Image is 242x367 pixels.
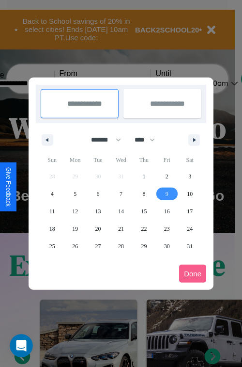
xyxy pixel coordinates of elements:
[133,168,155,185] button: 1
[49,220,55,238] span: 18
[118,238,124,255] span: 28
[41,152,63,168] span: Sun
[133,203,155,220] button: 15
[133,238,155,255] button: 29
[49,203,55,220] span: 11
[187,238,193,255] span: 31
[155,185,178,203] button: 9
[41,203,63,220] button: 11
[133,152,155,168] span: Thu
[87,203,109,220] button: 13
[179,168,201,185] button: 3
[95,220,101,238] span: 20
[87,220,109,238] button: 20
[164,238,170,255] span: 30
[63,185,86,203] button: 5
[41,220,63,238] button: 18
[179,265,206,283] button: Done
[109,185,132,203] button: 7
[142,168,145,185] span: 1
[10,334,33,357] iframe: Intercom live chat
[155,203,178,220] button: 16
[188,168,191,185] span: 3
[74,185,76,203] span: 5
[87,152,109,168] span: Tue
[63,220,86,238] button: 19
[72,238,78,255] span: 26
[187,220,193,238] span: 24
[155,168,178,185] button: 2
[166,185,168,203] span: 9
[187,203,193,220] span: 17
[141,203,147,220] span: 15
[166,168,168,185] span: 2
[87,185,109,203] button: 6
[179,220,201,238] button: 24
[109,220,132,238] button: 21
[72,203,78,220] span: 12
[41,238,63,255] button: 25
[118,203,124,220] span: 14
[63,238,86,255] button: 26
[118,220,124,238] span: 21
[95,238,101,255] span: 27
[109,203,132,220] button: 14
[179,203,201,220] button: 17
[109,238,132,255] button: 28
[155,220,178,238] button: 23
[133,185,155,203] button: 8
[179,185,201,203] button: 10
[109,152,132,168] span: Wed
[95,203,101,220] span: 13
[49,238,55,255] span: 25
[133,220,155,238] button: 22
[179,152,201,168] span: Sat
[141,238,147,255] span: 29
[164,220,170,238] span: 23
[5,167,12,207] div: Give Feedback
[72,220,78,238] span: 19
[63,152,86,168] span: Mon
[97,185,100,203] span: 6
[141,220,147,238] span: 22
[155,152,178,168] span: Fri
[164,203,170,220] span: 16
[142,185,145,203] span: 8
[41,185,63,203] button: 4
[187,185,193,203] span: 10
[120,185,122,203] span: 7
[179,238,201,255] button: 31
[63,203,86,220] button: 12
[155,238,178,255] button: 30
[87,238,109,255] button: 27
[51,185,54,203] span: 4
